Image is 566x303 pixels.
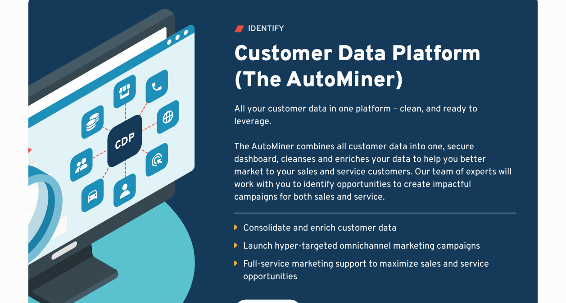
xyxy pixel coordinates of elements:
div: Consolidate and enrich customer data [243,222,397,235]
div: Full-service marketing support to maximize sales and service opportunities [243,258,516,283]
div: IDENTIFY [248,25,284,33]
div: Launch hyper-targeted omnichannel marketing campaigns [243,240,480,253]
h2: Customer Data Platform (The AutoMiner) [234,42,516,94]
p: All your customer data in one platform – clean, and ready to leverage. The AutoMiner combines all... [234,103,516,204]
